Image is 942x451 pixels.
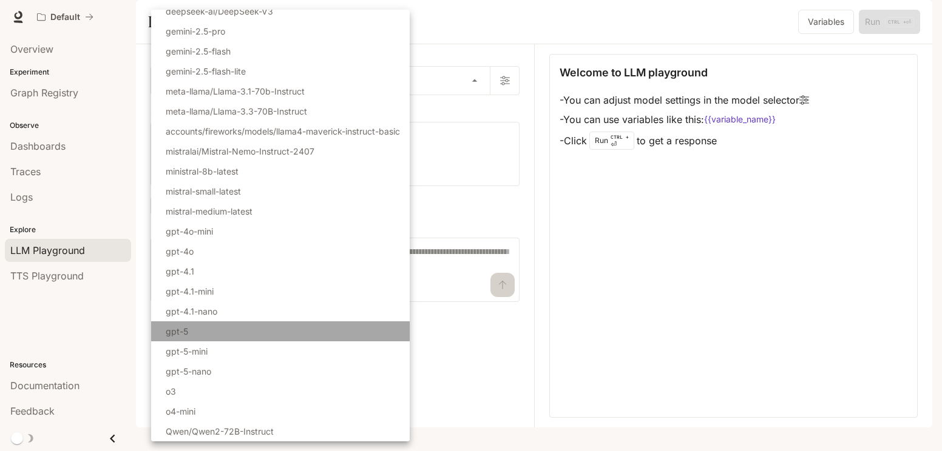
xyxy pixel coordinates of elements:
p: gpt-4o-mini [166,225,213,238]
p: gemini-2.5-flash [166,45,231,58]
p: gpt-4.1-mini [166,285,214,298]
p: ministral-8b-latest [166,165,239,178]
p: gpt-4.1 [166,265,194,278]
p: o3 [166,385,176,398]
p: gpt-5-mini [166,345,208,358]
p: gpt-4.1-nano [166,305,217,318]
p: meta-llama/Llama-3.3-70B-Instruct [166,105,307,118]
p: deepseek-ai/DeepSeek-V3 [166,5,273,18]
p: gpt-5-nano [166,365,211,378]
p: mistralai/Mistral-Nemo-Instruct-2407 [166,145,314,158]
p: accounts/fireworks/models/llama4-maverick-instruct-basic [166,125,400,138]
p: Qwen/Qwen2-72B-Instruct [166,425,274,438]
p: gpt-4o [166,245,194,258]
p: mistral-small-latest [166,185,241,198]
p: gemini-2.5-flash-lite [166,65,246,78]
p: mistral-medium-latest [166,205,252,218]
p: gemini-2.5-pro [166,25,225,38]
p: gpt-5 [166,325,188,338]
p: o4-mini [166,405,195,418]
p: meta-llama/Llama-3.1-70b-Instruct [166,85,305,98]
